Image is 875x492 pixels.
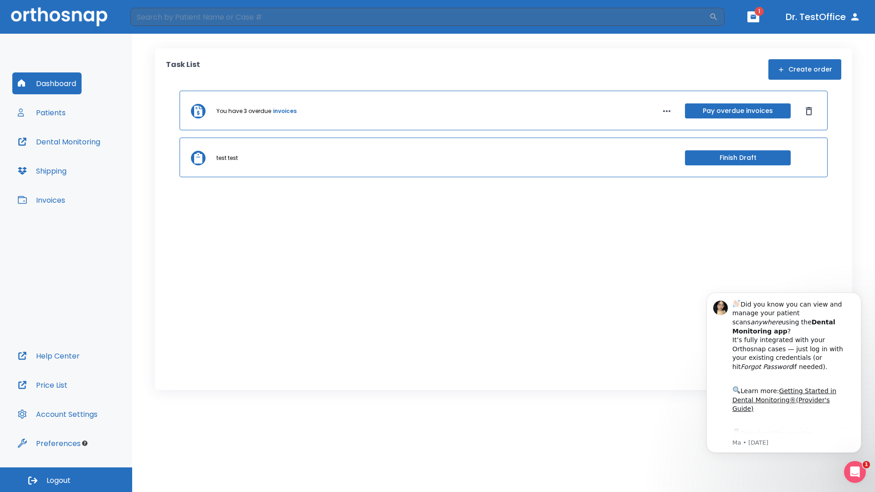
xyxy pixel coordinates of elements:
[12,432,86,454] button: Preferences
[12,72,82,94] button: Dashboard
[844,461,866,483] iframe: Intercom live chat
[81,439,89,447] div: Tooltip anchor
[12,160,72,182] button: Shipping
[12,189,71,211] button: Invoices
[154,20,162,27] button: Dismiss notification
[40,149,154,195] div: Download the app: | ​ Let us know if you need help getting started!
[12,345,85,367] button: Help Center
[693,279,875,467] iframe: Intercom notifications message
[755,7,764,16] span: 1
[273,107,297,115] a: invoices
[216,154,238,162] p: test test
[685,150,791,165] button: Finish Draft
[12,403,103,425] button: Account Settings
[11,7,108,26] img: Orthosnap
[46,476,71,486] span: Logout
[12,374,73,396] button: Price List
[40,151,121,167] a: App Store
[12,131,106,153] button: Dental Monitoring
[216,107,271,115] p: You have 3 overdue
[768,59,841,80] button: Create order
[130,8,709,26] input: Search by Patient Name or Case #
[12,102,71,123] button: Patients
[782,9,864,25] button: Dr. TestOffice
[166,59,200,80] p: Task List
[40,160,154,168] p: Message from Ma, sent 3w ago
[802,104,816,118] button: Dismiss
[863,461,870,468] span: 1
[685,103,791,118] button: Pay overdue invoices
